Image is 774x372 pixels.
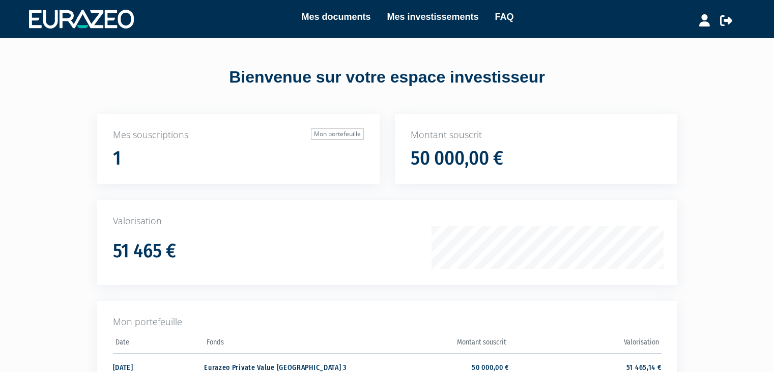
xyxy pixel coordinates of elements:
[74,66,700,89] div: Bienvenue sur votre espace investisseur
[387,10,478,24] a: Mes investissements
[411,148,503,169] h1: 50 000,00 €
[411,128,662,142] p: Montant souscrit
[29,10,134,28] img: 1732889491-logotype_eurazeo_blanc_rvb.png
[204,335,356,354] th: Fonds
[113,335,205,354] th: Date
[495,10,514,24] a: FAQ
[113,315,662,329] p: Mon portefeuille
[113,128,364,142] p: Mes souscriptions
[357,335,509,354] th: Montant souscrit
[113,148,121,169] h1: 1
[301,10,370,24] a: Mes documents
[113,241,176,262] h1: 51 465 €
[509,335,661,354] th: Valorisation
[113,215,662,228] p: Valorisation
[311,128,364,140] a: Mon portefeuille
